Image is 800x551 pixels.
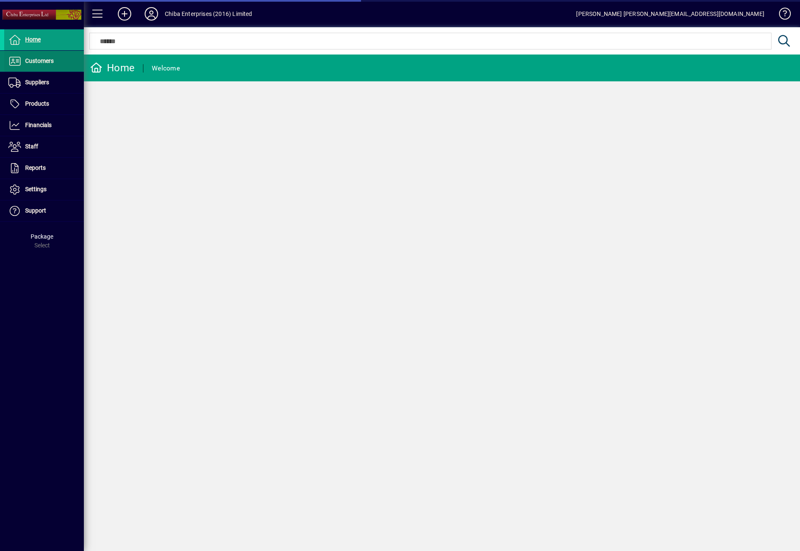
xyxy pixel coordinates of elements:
a: Knowledge Base [773,2,790,29]
span: Settings [25,186,47,192]
span: Home [25,36,41,43]
div: [PERSON_NAME] [PERSON_NAME][EMAIL_ADDRESS][DOMAIN_NAME] [576,7,764,21]
span: Support [25,207,46,214]
a: Settings [4,179,84,200]
span: Customers [25,57,54,64]
a: Suppliers [4,72,84,93]
span: Package [31,233,53,240]
span: Suppliers [25,79,49,86]
span: Staff [25,143,38,150]
a: Customers [4,51,84,72]
button: Add [111,6,138,21]
span: Reports [25,164,46,171]
div: Welcome [152,62,180,75]
a: Staff [4,136,84,157]
a: Support [4,200,84,221]
a: Financials [4,115,84,136]
a: Reports [4,158,84,179]
div: Chiba Enterprises (2016) Limited [165,7,252,21]
div: Home [90,61,135,75]
span: Financials [25,122,52,128]
a: Products [4,94,84,114]
span: Products [25,100,49,107]
button: Profile [138,6,165,21]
